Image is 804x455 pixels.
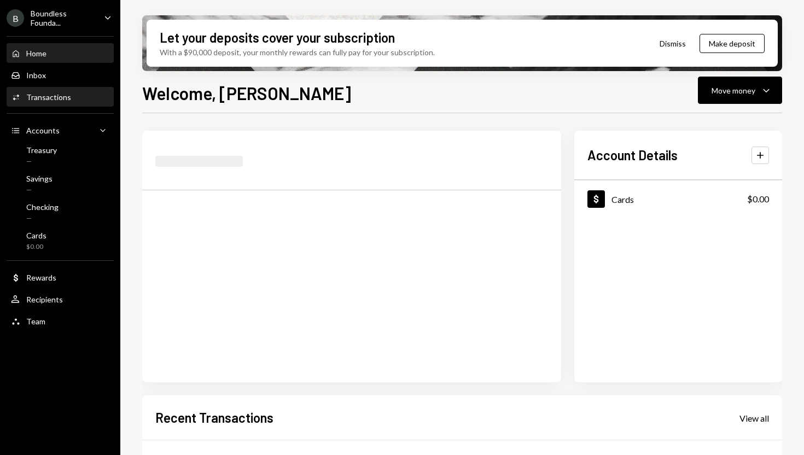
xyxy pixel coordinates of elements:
[160,46,435,58] div: With a $90,000 deposit, your monthly rewards can fully pay for your subscription.
[7,87,114,107] a: Transactions
[747,192,769,206] div: $0.00
[26,71,46,80] div: Inbox
[7,311,114,331] a: Team
[26,242,46,252] div: $0.00
[7,267,114,287] a: Rewards
[7,65,114,85] a: Inbox
[26,273,56,282] div: Rewards
[155,409,273,427] h2: Recent Transactions
[587,146,678,164] h2: Account Details
[7,43,114,63] a: Home
[26,317,45,326] div: Team
[700,34,765,53] button: Make deposit
[7,171,114,197] a: Savings—
[646,31,700,56] button: Dismiss
[26,202,59,212] div: Checking
[26,214,59,223] div: —
[26,231,46,240] div: Cards
[31,9,95,27] div: Boundless Founda...
[739,413,769,424] div: View all
[26,185,53,195] div: —
[26,126,60,135] div: Accounts
[712,85,755,96] div: Move money
[7,289,114,309] a: Recipients
[698,77,782,104] button: Move money
[611,194,634,205] div: Cards
[160,28,395,46] div: Let your deposits cover your subscription
[7,227,114,254] a: Cards$0.00
[26,145,57,155] div: Treasury
[26,174,53,183] div: Savings
[7,9,24,27] div: B
[739,412,769,424] a: View all
[142,82,351,104] h1: Welcome, [PERSON_NAME]
[26,295,63,304] div: Recipients
[7,199,114,225] a: Checking—
[7,120,114,140] a: Accounts
[26,49,46,58] div: Home
[574,180,782,217] a: Cards$0.00
[7,142,114,168] a: Treasury—
[26,92,71,102] div: Transactions
[26,157,57,166] div: —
